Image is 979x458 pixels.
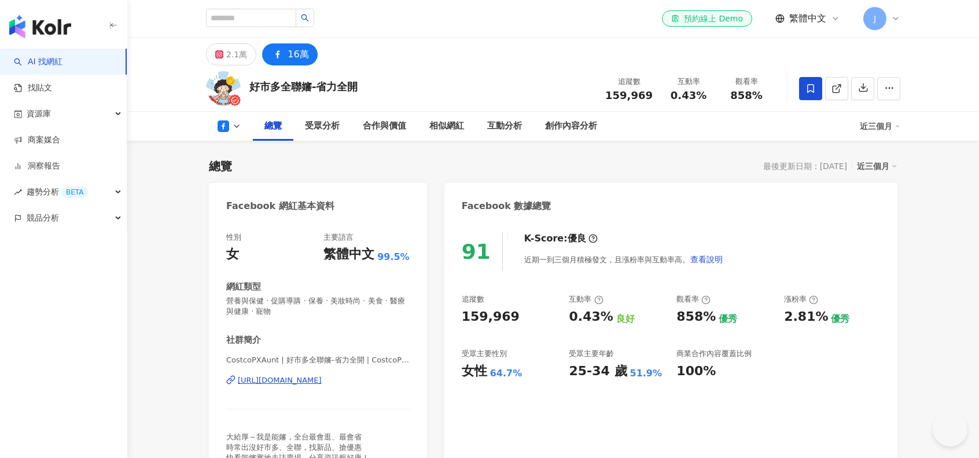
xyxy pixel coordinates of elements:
div: K-Score : [524,232,598,245]
div: 互動率 [569,294,603,305]
span: 繁體中文 [789,12,826,25]
div: [URL][DOMAIN_NAME] [238,375,322,386]
div: 網紅類型 [226,281,261,293]
span: 99.5% [377,251,410,263]
span: 858% [730,90,763,101]
div: 創作內容分析 [545,119,597,133]
div: 受眾分析 [305,119,340,133]
div: Facebook 網紅基本資料 [226,200,334,212]
span: 競品分析 [27,205,59,231]
div: 100% [676,362,716,380]
span: 資源庫 [27,101,51,127]
div: Facebook 數據總覽 [462,200,551,212]
div: 最後更新日期：[DATE] [763,162,847,171]
a: 商案媒合 [14,134,60,146]
div: 16萬 [288,46,308,63]
button: 16萬 [262,43,317,65]
div: 繁體中文 [323,246,374,263]
img: logo [9,15,71,38]
div: 858% [676,308,716,326]
img: KOL Avatar [206,71,241,106]
div: 觀看率 [676,294,711,305]
div: 受眾主要性別 [462,349,507,359]
div: 女 [226,246,239,263]
div: BETA [61,186,88,198]
div: 好市多全聯嬸-省力全開 [249,79,358,94]
div: 2.81% [784,308,828,326]
span: 159,969 [605,89,653,101]
div: 51.9% [630,367,663,380]
div: 159,969 [462,308,520,326]
div: 合作與價值 [363,119,406,133]
button: 查看說明 [690,248,723,271]
div: 64.7% [490,367,522,380]
div: 0.43% [569,308,613,326]
div: 總覽 [209,158,232,174]
a: [URL][DOMAIN_NAME] [226,375,410,386]
span: 0.43% [671,90,706,101]
a: 預約線上 Demo [662,10,752,27]
div: 女性 [462,362,487,380]
div: 主要語言 [323,232,354,243]
div: 追蹤數 [605,76,653,87]
div: 相似網紅 [429,119,464,133]
a: 洞察報告 [14,160,60,172]
div: 25-34 歲 [569,362,627,380]
div: 良好 [616,313,635,325]
span: CostcoPXAunt | 好市多全聯嬸-省力全開 | CostcoPXAunt [226,355,410,365]
span: search [301,14,309,22]
div: 社群簡介 [226,334,261,346]
div: 互動分析 [487,119,522,133]
div: 總覽 [264,119,282,133]
span: 營養與保健 · 促購導購 · 保養 · 美妝時尚 · 美食 · 醫療與健康 · 寵物 [226,296,410,317]
span: 趨勢分析 [27,179,88,205]
div: 優良 [568,232,586,245]
div: 近三個月 [857,159,897,174]
div: 漲粉率 [784,294,818,305]
div: 性別 [226,232,241,243]
a: searchAI 找網紅 [14,56,62,68]
div: 互動率 [667,76,711,87]
span: rise [14,188,22,196]
div: 受眾主要年齡 [569,349,614,359]
div: 2.1萬 [226,46,247,63]
a: 找貼文 [14,82,52,94]
iframe: Help Scout Beacon - Open [933,412,967,446]
div: 商業合作內容覆蓋比例 [676,349,752,359]
span: J [874,12,876,25]
div: 91 [462,240,491,263]
div: 觀看率 [724,76,768,87]
span: 查看說明 [690,255,723,264]
div: 近期一到三個月積極發文，且漲粉率與互動率高。 [524,248,723,271]
div: 近三個月 [860,117,900,135]
div: 追蹤數 [462,294,484,305]
div: 優秀 [831,313,849,325]
button: 2.1萬 [206,43,256,65]
div: 預約線上 Demo [671,13,743,24]
div: 優秀 [719,313,737,325]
